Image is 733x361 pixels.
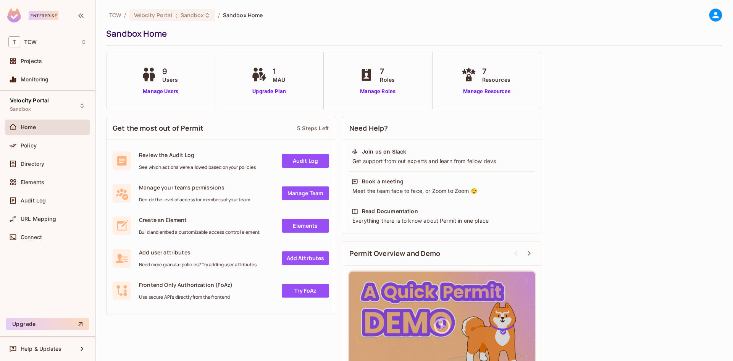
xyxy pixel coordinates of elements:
[21,216,56,222] span: URL Mapping
[6,318,89,330] button: Upgrade
[162,66,178,77] span: 9
[106,28,718,39] div: Sandbox Home
[21,161,44,167] span: Directory
[24,39,37,45] span: Workspace: TCW
[218,11,220,19] li: /
[139,151,256,159] span: Review the Audit Log
[21,179,44,185] span: Elements
[109,11,121,19] span: the active workspace
[10,97,49,104] span: Velocity Portal
[282,251,329,265] a: Add Attrbutes
[352,157,533,165] div: Get support from out experts and learn from fellow devs
[10,106,31,112] span: Sandbox
[362,207,418,215] div: Read Documentation
[113,123,203,133] span: Get the most out of Permit
[139,216,260,223] span: Create an Element
[357,87,399,96] a: Manage Roles
[8,36,20,47] span: T
[21,76,49,83] span: Monitoring
[352,187,533,195] div: Meet the team face to face, or Zoom to Zoom 😉
[273,66,285,77] span: 1
[380,76,395,84] span: Roles
[139,197,250,203] span: Decide the level of access for members of your team
[282,154,329,168] a: Audit Log
[223,11,263,19] span: Sandbox Home
[139,164,256,170] span: See which actions were allowed based on your policies
[349,123,388,133] span: Need Help?
[21,124,36,130] span: Home
[21,58,42,64] span: Projects
[139,249,257,256] span: Add user attributes
[273,76,285,84] span: MAU
[482,76,510,84] span: Resources
[21,197,46,204] span: Audit Log
[459,87,514,96] a: Manage Resources
[134,11,173,19] span: Velocity Portal
[139,229,260,235] span: Build and embed a customizable access control element
[362,178,404,185] div: Book a meeting
[282,219,329,233] a: Elements
[282,186,329,200] a: Manage Team
[349,249,441,258] span: Permit Overview and Demo
[139,294,232,300] span: Use secure API's directly from the frontend
[29,11,58,20] div: Enterprise
[139,281,232,288] span: Frontend Only Authorization (FoAz)
[21,142,37,149] span: Policy
[162,76,178,84] span: Users
[181,11,204,19] span: Sandbox
[352,217,533,225] div: Everything there is to know about Permit in one place
[297,125,329,132] div: 5 Steps Left
[21,346,61,352] span: Help & Updates
[139,184,250,191] span: Manage your teams permissions
[21,234,42,240] span: Connect
[282,284,329,298] a: Try FoAz
[7,8,21,23] img: SReyMgAAAABJRU5ErkJggg==
[482,66,510,77] span: 7
[139,87,182,96] a: Manage Users
[380,66,395,77] span: 7
[362,148,406,155] div: Join us on Slack
[175,12,178,18] span: :
[124,11,126,19] li: /
[250,87,289,96] a: Upgrade Plan
[139,262,257,268] span: Need more granular policies? Try adding user attributes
